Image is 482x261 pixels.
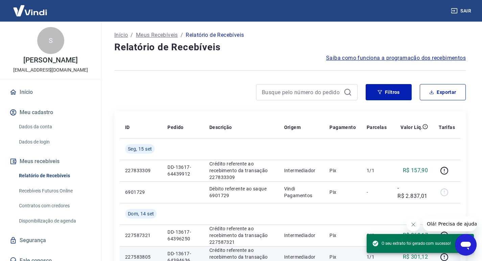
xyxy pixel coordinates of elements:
p: Valor Líq. [400,124,422,131]
a: Saiba como funciona a programação dos recebimentos [326,54,466,62]
p: 6901729 [125,189,157,195]
p: Intermediador [284,167,319,174]
span: O seu extrato foi gerado com sucesso! [372,240,451,247]
span: Dom, 14 set [128,210,154,217]
button: Exportar [420,84,466,100]
p: 227583805 [125,254,157,260]
a: Disponibilização de agenda [16,214,93,228]
p: Pagamento [329,124,356,131]
a: Segurança [8,233,93,248]
a: Contratos com credores [16,199,93,213]
p: Descrição [209,124,232,131]
button: Filtros [366,84,412,100]
p: - [367,189,387,195]
p: -R$ 2.837,01 [397,184,428,200]
a: Relatório de Recebíveis [16,169,93,183]
button: Meus recebíveis [8,154,93,169]
img: Vindi [8,0,52,21]
p: Débito referente ao saque 6901729 [209,185,273,199]
p: 1/1 [367,232,387,239]
p: R$ 368,17 [403,231,428,239]
a: Meus Recebíveis [136,31,178,39]
p: [EMAIL_ADDRESS][DOMAIN_NAME] [13,67,88,74]
a: Início [8,85,93,100]
p: ID [125,124,130,131]
p: Parcelas [367,124,387,131]
p: R$ 157,90 [403,166,428,175]
p: Pix [329,167,356,174]
iframe: Botão para abrir a janela de mensagens [455,234,477,256]
p: Vindi Pagamentos [284,185,319,199]
input: Busque pelo número do pedido [262,87,341,97]
iframe: Mensagem da empresa [423,216,477,231]
p: Crédito referente ao recebimento da transação 227833309 [209,160,273,181]
p: / [131,31,133,39]
button: Sair [450,5,474,17]
p: Crédito referente ao recebimento da transação 227587321 [209,225,273,245]
p: Relatório de Recebíveis [186,31,244,39]
p: Tarifas [439,124,455,131]
span: Seg, 15 set [128,146,152,152]
p: 227833309 [125,167,157,174]
a: Início [114,31,128,39]
p: Origem [284,124,301,131]
a: Dados da conta [16,120,93,134]
p: / [181,31,183,39]
p: Pix [329,232,356,239]
span: Olá! Precisa de ajuda? [4,5,57,10]
p: 1/1 [367,167,387,174]
p: Intermediador [284,232,319,239]
iframe: Fechar mensagem [407,218,420,231]
div: S [37,27,64,54]
p: [PERSON_NAME] [23,57,77,64]
button: Meu cadastro [8,105,93,120]
p: R$ 301,12 [403,253,428,261]
h4: Relatório de Recebíveis [114,41,466,54]
p: DD-13617-64439912 [167,164,199,177]
p: Intermediador [284,254,319,260]
a: Recebíveis Futuros Online [16,184,93,198]
a: Dados de login [16,135,93,149]
p: Pix [329,254,356,260]
p: 227587321 [125,232,157,239]
p: DD-13617-64396250 [167,229,199,242]
p: Pix [329,189,356,195]
p: 1/1 [367,254,387,260]
p: Pedido [167,124,183,131]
